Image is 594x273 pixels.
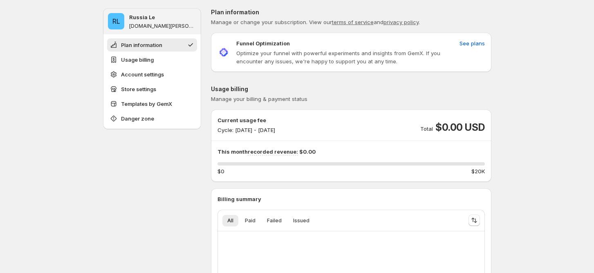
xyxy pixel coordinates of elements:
button: Templates by GemX [107,97,197,110]
p: Russia Le [129,13,155,21]
button: See plans [455,37,490,50]
span: Russia Le [108,13,124,29]
text: RL [112,17,120,25]
span: Store settings [121,85,156,93]
span: Templates by GemX [121,100,172,108]
span: $0 [217,167,224,175]
span: Plan information [121,41,162,49]
span: See plans [460,39,485,47]
p: Funnel Optimization [236,39,290,47]
span: Issued [293,217,309,224]
a: privacy policy [383,19,419,25]
button: Store settings [107,83,197,96]
span: Danger zone [121,114,154,123]
p: Cycle: [DATE] - [DATE] [217,126,275,134]
p: [DOMAIN_NAME][PERSON_NAME] [129,23,196,29]
img: Funnel Optimization [217,46,230,58]
span: Failed [267,217,282,224]
button: Plan information [107,38,197,51]
button: Account settings [107,68,197,81]
span: recorded revenue: [248,148,298,155]
a: terms of service [332,19,374,25]
span: $20K [471,167,485,175]
button: Usage billing [107,53,197,66]
p: Usage billing [211,85,491,93]
p: Current usage fee [217,116,275,124]
span: Usage billing [121,56,154,64]
span: Manage your billing & payment status [211,96,307,102]
span: Paid [245,217,256,224]
span: Account settings [121,70,164,78]
span: $0.00 USD [435,121,484,134]
button: Sort the results [468,215,480,226]
button: Danger zone [107,112,197,125]
span: All [227,217,233,224]
p: Billing summary [217,195,485,203]
p: Plan information [211,8,491,16]
span: Manage or change your subscription. View our and . [211,19,420,25]
p: Total [420,125,433,133]
p: This month $0.00 [217,148,485,156]
p: Optimize your funnel with powerful experiments and insights from GemX. If you encounter any issue... [236,49,456,65]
